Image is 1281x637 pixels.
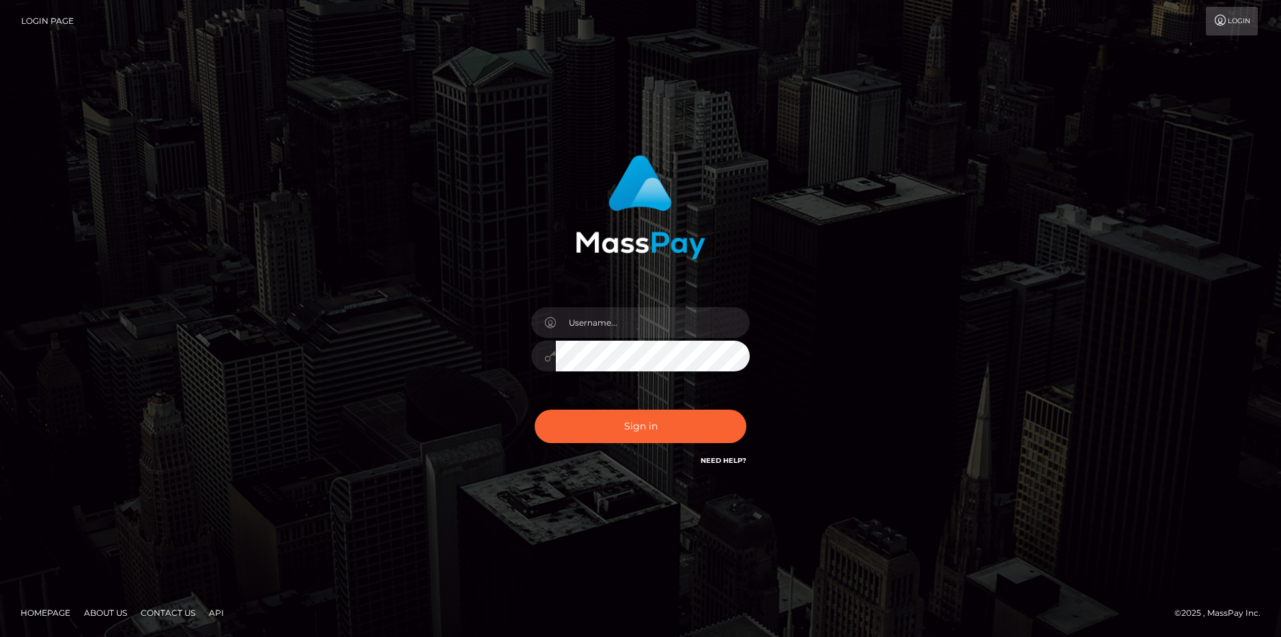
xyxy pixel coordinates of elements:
[576,155,705,259] img: MassPay Login
[203,602,229,623] a: API
[1174,606,1271,621] div: © 2025 , MassPay Inc.
[15,602,76,623] a: Homepage
[21,7,74,36] a: Login Page
[701,456,746,465] a: Need Help?
[79,602,132,623] a: About Us
[535,410,746,443] button: Sign in
[1206,7,1258,36] a: Login
[556,307,750,338] input: Username...
[135,602,201,623] a: Contact Us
